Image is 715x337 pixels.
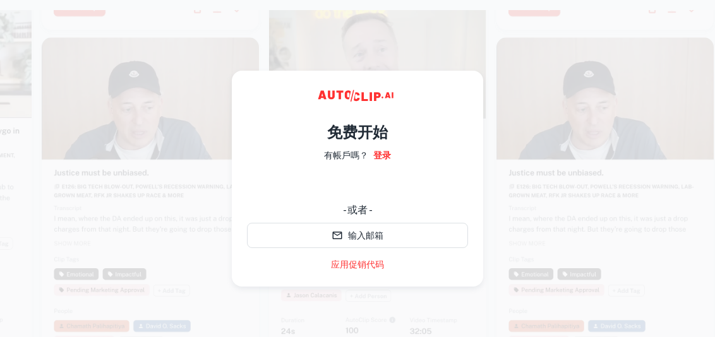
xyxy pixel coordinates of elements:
[327,123,388,141] font: 免费开始
[247,171,468,199] div: 使用Google账号登录。在新标签页中打开
[241,171,474,199] iframe: “使用Google账号登录”按钮
[331,259,384,269] font: 应用促销代码
[348,231,383,241] font: 输入邮箱
[373,150,391,160] font: 登录
[373,148,391,162] a: 登录
[247,223,468,248] button: 输入邮箱
[324,150,368,160] font: 有帳戶嗎？
[343,204,373,216] font: - 或者 -
[455,13,702,174] iframe: “使用 Google 账号登录”对话框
